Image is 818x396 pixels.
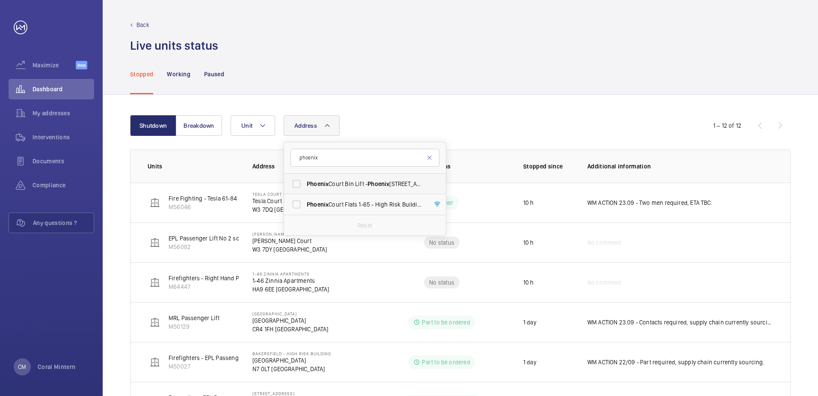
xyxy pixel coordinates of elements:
p: Back [136,21,149,29]
p: Firefighters - EPL Passenger Lift No 2 [169,354,268,362]
span: Court Flats 1-65 - High Risk Building - [STREET_ADDRESS] [307,200,424,209]
button: Shutdown [130,115,176,136]
span: Phoenix [307,201,329,208]
p: Part to be ordered [422,358,470,366]
p: CR4 1FH [GEOGRAPHIC_DATA] [252,325,329,333]
p: M50129 [169,322,219,331]
span: Documents [33,157,94,165]
span: Court Bin Lift - [STREET_ADDRESS] [307,180,424,188]
p: Reset [358,221,372,230]
span: Any questions ? [33,219,94,227]
p: 1-46 Zinnia Apartments [252,271,329,276]
p: [GEOGRAPHIC_DATA] [252,356,331,365]
button: Unit [231,115,275,136]
p: Additional information [587,162,773,171]
span: No comment [587,238,622,247]
p: EPL Passenger Lift No 2 schn 33 [169,234,255,243]
p: Part to be ordered [422,318,470,327]
p: 1-46 Zinnia Apartments [252,276,329,285]
button: Address [284,115,340,136]
p: 10 h [523,198,534,207]
p: HA9 6EE [GEOGRAPHIC_DATA] [252,285,329,294]
p: M50027 [169,362,268,371]
button: Breakdown [176,115,222,136]
span: Compliance [33,181,94,189]
span: Beta [76,61,87,69]
p: M56046 [169,203,265,211]
p: MRL Passenger Lift [169,314,219,322]
span: Unit [241,122,252,129]
p: Address [252,162,374,171]
p: 10 h [523,238,534,247]
p: N7 0LT [GEOGRAPHIC_DATA] [252,365,331,373]
span: Maximize [33,61,76,69]
img: elevator.svg [150,317,160,327]
span: Address [294,122,317,129]
p: [PERSON_NAME] Court [252,237,354,245]
span: Interventions [33,133,94,141]
p: No status [429,238,454,247]
p: Bakersfield - High Risk Building [252,351,331,356]
p: Working [167,70,190,78]
p: 10 h [523,278,534,287]
p: M56082 [169,243,255,251]
p: No status [429,278,454,287]
p: Fire Fighting - Tesla 61-84 schn euro [169,194,265,203]
img: elevator.svg [150,357,160,367]
p: Tesla Court Flats 61-84 - High Risk Building [252,192,360,197]
p: Stopped [130,70,153,78]
p: WM ACTION 23.09 - Contacts required, supply chain currently sourcing. [587,318,773,327]
p: WM ACTION 22/09 - Part required, supply chain currently sourcing. [587,358,765,366]
p: Firefighters - Right Hand Passenger Lift [169,274,274,282]
p: 1 day [523,318,536,327]
p: Paused [204,70,224,78]
img: elevator.svg [150,237,160,248]
p: 1 day [523,358,536,366]
img: elevator.svg [150,198,160,208]
img: elevator.svg [150,277,160,288]
p: Units [148,162,239,171]
p: Stopped since [523,162,574,171]
span: Dashboard [33,85,94,93]
span: Phoenix [368,180,389,187]
p: W3 7DY [GEOGRAPHIC_DATA] [252,245,354,254]
p: WM ACTION 23.09 - Two men required, ETA TBC. [587,198,712,207]
div: 1 – 12 of 12 [713,121,741,130]
h1: Live units status [130,38,218,54]
input: Search by address [290,149,439,167]
p: M64447 [169,282,274,291]
span: Phoenix [307,180,329,187]
p: Tesla Court Flats 61-84 [252,197,360,205]
p: [STREET_ADDRESS] [252,391,327,396]
p: [PERSON_NAME] Court - High Risk Building [252,231,354,237]
span: No comment [587,278,622,287]
span: My addresses [33,109,94,117]
p: CM [18,363,26,371]
p: [GEOGRAPHIC_DATA] [252,316,329,325]
p: [GEOGRAPHIC_DATA] [252,311,329,316]
p: W3 7DQ [GEOGRAPHIC_DATA] [252,205,360,214]
p: Coral Mintern [38,363,76,371]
